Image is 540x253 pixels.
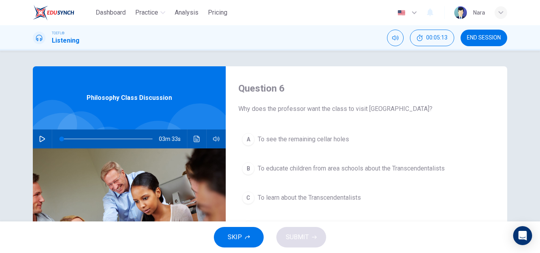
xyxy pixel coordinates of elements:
span: Dashboard [96,8,126,17]
button: Click to see the audio transcription [191,129,203,148]
div: A [242,133,255,146]
span: To see the remaining cellar holes [258,135,349,144]
span: END SESSION [467,35,501,41]
span: 03m 33s [159,129,187,148]
div: Open Intercom Messenger [513,226,532,245]
h4: Question 6 [238,82,495,95]
div: D [242,221,255,233]
span: Analysis [175,8,198,17]
span: To educate children from area schools about the Transcendentalists [258,164,445,173]
button: END SESSION [461,30,507,46]
div: Hide [410,30,454,46]
div: B [242,162,255,175]
a: EduSynch logo [33,5,93,21]
h1: Listening [52,36,79,45]
span: Practice [135,8,158,17]
span: Philosophy Class Discussion [87,93,172,103]
button: BTo educate children from area schools about the Transcendentalists [238,159,495,178]
button: ATo see the remaining cellar holes [238,129,495,149]
div: ์Nara [473,8,485,17]
button: SKIP [214,227,264,247]
span: To learn about the Transcendentalists [258,193,361,202]
button: 00:05:13 [410,30,454,46]
div: Mute [387,30,404,46]
button: Pricing [205,6,230,20]
span: TOEFL® [52,30,64,36]
button: CTo learn about the Transcendentalists [238,188,495,208]
img: EduSynch logo [33,5,74,21]
div: C [242,191,255,204]
span: 00:05:13 [426,35,447,41]
button: Practice [132,6,168,20]
img: en [397,10,406,16]
button: DTo assist with a new Brook Farm project [238,217,495,237]
button: Analysis [172,6,202,20]
span: SKIP [228,232,242,243]
button: Dashboard [93,6,129,20]
span: Pricing [208,8,227,17]
img: Profile picture [454,6,467,19]
span: Why does the professor want the class to visit [GEOGRAPHIC_DATA]? [238,104,495,114]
